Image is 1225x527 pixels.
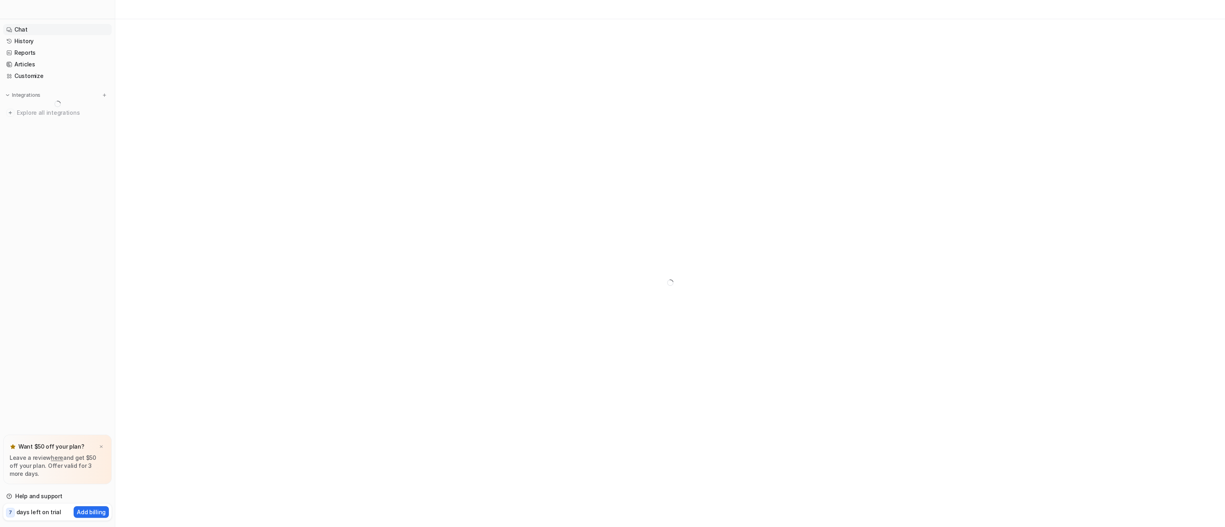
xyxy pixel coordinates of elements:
[3,107,112,118] a: Explore all integrations
[9,509,12,516] p: 7
[17,106,108,119] span: Explore all integrations
[18,443,84,451] p: Want $50 off your plan?
[3,47,112,58] a: Reports
[3,91,43,99] button: Integrations
[16,508,61,516] p: days left on trial
[99,444,104,449] img: x
[3,59,112,70] a: Articles
[3,491,112,502] a: Help and support
[12,92,40,98] p: Integrations
[10,454,105,478] p: Leave a review and get $50 off your plan. Offer valid for 3 more days.
[3,24,112,35] a: Chat
[3,36,112,47] a: History
[5,92,10,98] img: expand menu
[51,454,63,461] a: here
[102,92,107,98] img: menu_add.svg
[6,109,14,117] img: explore all integrations
[10,443,16,450] img: star
[74,506,109,518] button: Add billing
[3,70,112,82] a: Customize
[77,508,106,516] p: Add billing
